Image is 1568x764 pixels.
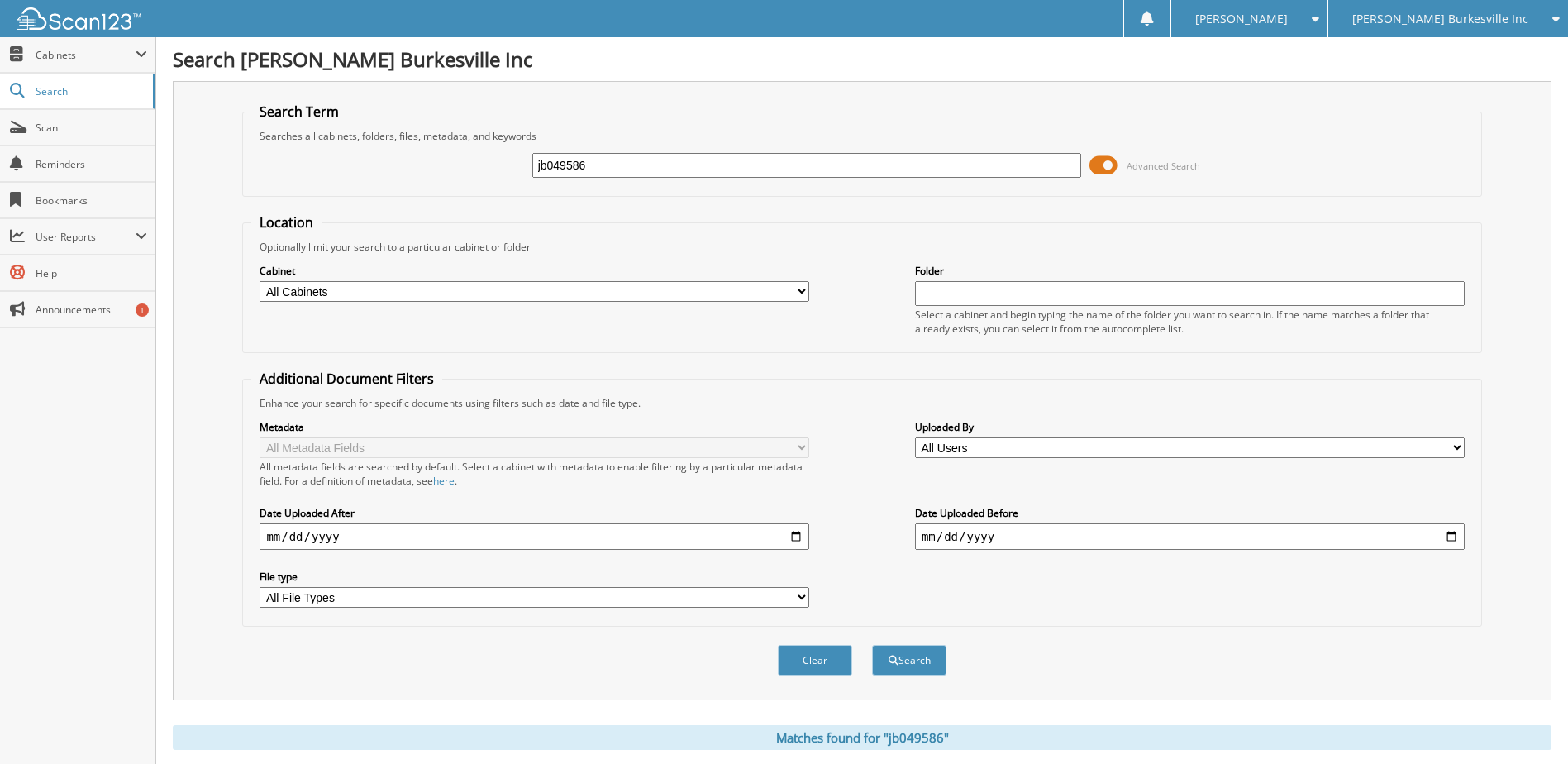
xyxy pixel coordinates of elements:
[251,370,442,388] legend: Additional Document Filters
[260,420,809,434] label: Metadata
[915,308,1465,336] div: Select a cabinet and begin typing the name of the folder you want to search in. If the name match...
[17,7,141,30] img: scan123-logo-white.svg
[433,474,455,488] a: here
[36,121,147,135] span: Scan
[36,230,136,244] span: User Reports
[36,266,147,280] span: Help
[251,103,347,121] legend: Search Term
[36,48,136,62] span: Cabinets
[915,523,1465,550] input: end
[260,523,809,550] input: start
[915,506,1465,520] label: Date Uploaded Before
[36,303,147,317] span: Announcements
[260,460,809,488] div: All metadata fields are searched by default. Select a cabinet with metadata to enable filtering b...
[778,645,852,676] button: Clear
[1127,160,1200,172] span: Advanced Search
[251,129,1472,143] div: Searches all cabinets, folders, files, metadata, and keywords
[36,84,145,98] span: Search
[251,213,322,232] legend: Location
[173,725,1551,750] div: Matches found for "jb049586"
[915,264,1465,278] label: Folder
[260,506,809,520] label: Date Uploaded After
[872,645,946,676] button: Search
[260,264,809,278] label: Cabinet
[260,570,809,584] label: File type
[173,45,1551,73] h1: Search [PERSON_NAME] Burkesville Inc
[1195,14,1288,24] span: [PERSON_NAME]
[251,240,1472,254] div: Optionally limit your search to a particular cabinet or folder
[1352,14,1528,24] span: [PERSON_NAME] Burkesville Inc
[136,303,149,317] div: 1
[36,157,147,171] span: Reminders
[251,396,1472,410] div: Enhance your search for specific documents using filters such as date and file type.
[36,193,147,208] span: Bookmarks
[915,420,1465,434] label: Uploaded By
